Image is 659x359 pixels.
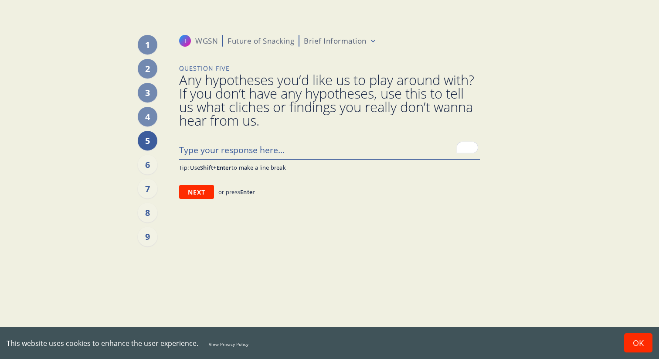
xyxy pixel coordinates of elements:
[138,179,157,198] div: 7
[195,36,218,46] p: WGSN
[138,227,157,246] div: 9
[138,203,157,222] div: 8
[138,35,157,55] div: 1
[218,188,255,196] p: or press
[228,36,294,46] p: Future of Snacking
[217,164,231,171] span: Enter
[138,131,157,150] div: 5
[209,341,248,347] a: View Privacy Policy
[179,73,480,127] span: Any hypotheses you’d like us to play around with? If you don’t have any hypotheses, use this to t...
[138,83,157,103] div: 3
[200,164,213,171] span: Shift
[138,59,157,79] div: 2
[138,155,157,174] div: 6
[624,333,652,352] button: Accept cookies
[304,36,377,46] button: Brief Information
[179,140,480,159] textarea: To enrich screen reader interactions, please activate Accessibility in Grammarly extension settings
[138,107,157,127] div: 4
[179,64,480,73] p: Question Five
[7,338,611,348] div: This website uses cookies to enhance the user experience.
[179,35,191,47] svg: Talita
[240,188,255,196] span: Enter
[179,35,191,47] div: T
[304,36,367,46] p: Brief Information
[179,164,480,171] p: Tip: Use + to make a line break
[179,185,214,199] button: Next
